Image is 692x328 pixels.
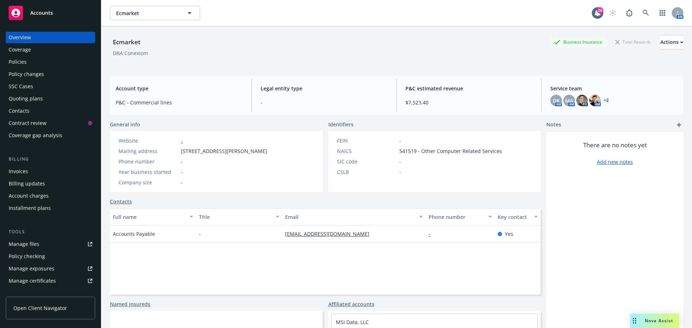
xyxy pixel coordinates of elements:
a: Accounts [6,3,95,23]
div: Policies [9,56,27,68]
button: Full name [110,208,196,225]
a: Policies [6,56,95,68]
span: - [261,99,388,106]
a: Search [639,6,653,20]
div: Website [119,137,178,144]
a: Quoting plans [6,93,95,104]
span: Open Client Navigator [13,304,67,312]
button: Phone number [426,208,494,225]
a: Contract review [6,117,95,129]
img: photo [576,95,588,106]
a: Policy changes [6,68,95,80]
div: Company size [119,179,178,186]
span: P&C - Commercial lines [116,99,243,106]
button: Key contact [495,208,541,225]
div: Contacts [9,105,30,117]
div: FEIN [337,137,396,144]
a: Policy checking [6,251,95,262]
a: Report a Bug [622,6,636,20]
div: Email [285,213,415,221]
div: Installment plans [9,202,51,214]
a: Start snowing [605,6,620,20]
a: Account charges [6,190,95,202]
div: Manage claims [9,287,45,299]
div: 28 [597,7,603,14]
div: Policy changes [9,68,44,80]
span: - [399,137,401,144]
span: - [181,168,183,176]
span: $7,523.40 [405,99,533,106]
a: Invoices [6,166,95,177]
div: SIC code [337,158,396,165]
a: add [675,121,683,129]
a: Add new notes [597,158,633,166]
span: DK [553,97,560,104]
span: General info [110,121,140,128]
a: Manage exposures [6,263,95,274]
a: Contacts [110,198,132,205]
span: Accounts Payable [113,230,155,238]
div: Manage files [9,238,39,250]
a: Installment plans [6,202,95,214]
div: Contract review [9,117,46,129]
div: Quoting plans [9,93,43,104]
a: Coverage gap analysis [6,130,95,141]
span: - [181,158,183,165]
a: SSC Cases [6,81,95,92]
span: - [181,179,183,186]
button: Actions [660,35,683,49]
div: DBA: Conexiom [113,49,148,57]
img: photo [589,95,601,106]
span: Notes [546,121,561,129]
div: Title [199,213,271,221]
a: Affiliated accounts [328,300,374,308]
button: Title [196,208,282,225]
span: Accounts [30,10,53,16]
div: Manage exposures [9,263,54,274]
div: Phone number [429,213,484,221]
span: [STREET_ADDRESS][PERSON_NAME] [181,147,267,155]
span: 541519 - Other Computer Related Services [399,147,502,155]
a: Contacts [6,105,95,117]
button: Ecmarket [110,6,200,20]
a: Manage claims [6,287,95,299]
a: MSI Data, LLC [336,319,369,325]
button: Nova Assist [630,314,679,328]
div: Coverage gap analysis [9,130,62,141]
div: Mailing address [119,147,178,155]
div: Business Insurance [550,37,606,46]
div: Ecmarket [110,37,143,47]
div: Coverage [9,44,31,55]
span: Account type [116,85,243,92]
div: NAICS [337,147,396,155]
div: Total Rewards [612,37,655,46]
div: Key contact [498,213,530,221]
button: Email [282,208,426,225]
a: Manage certificates [6,275,95,287]
span: - [399,158,401,165]
div: Manage certificates [9,275,56,287]
span: There are no notes yet [583,141,647,149]
a: - [181,137,183,144]
a: Overview [6,32,95,43]
span: Yes [505,230,513,238]
div: Year business started [119,168,178,176]
span: Legal entity type [261,85,388,92]
a: Named insureds [110,300,150,308]
div: Full name [113,213,185,221]
a: [EMAIL_ADDRESS][DOMAIN_NAME] [285,230,375,237]
span: Nova Assist [645,318,673,324]
span: MA [565,97,573,104]
a: Coverage [6,44,95,55]
div: SSC Cases [9,81,33,92]
div: CSLB [337,168,396,176]
div: Tools [6,228,95,235]
span: Service team [550,85,678,92]
div: Drag to move [630,314,639,328]
div: Billing [6,156,95,163]
div: Overview [9,32,31,43]
a: - [429,230,436,237]
div: Account charges [9,190,49,202]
